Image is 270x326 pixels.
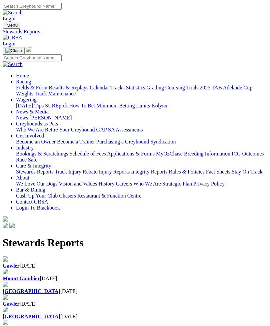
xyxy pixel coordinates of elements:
[126,85,145,90] a: Statistics
[3,276,267,282] div: [DATE]
[16,187,45,193] a: Bar & Dining
[16,103,44,108] a: [DATE] Tips
[3,282,8,287] img: file-red.svg
[35,91,76,96] a: Track Maintenance
[16,109,49,114] a: News & Media
[3,35,22,41] img: GRSA
[59,181,97,187] a: Vision and Values
[16,103,267,109] div: Wagering
[16,157,37,162] a: Race Safe
[49,85,88,90] a: Results & Replays
[16,133,44,138] a: Get Involved
[69,103,95,108] a: How To Bet
[193,181,225,187] a: Privacy Policy
[16,97,37,102] a: Wagering
[16,205,60,211] a: Login To Blackbook
[147,85,164,90] a: Grading
[3,54,62,61] input: Search
[3,22,20,29] button: Toggle navigation
[169,169,205,175] a: Rules & Policies
[3,288,267,294] div: [DATE]
[98,181,114,187] a: History
[16,151,68,156] a: Bookings & Scratchings
[16,199,48,205] a: Contact GRSA
[3,263,20,269] a: Gawler
[3,314,60,319] a: [GEOGRAPHIC_DATA]
[16,193,267,199] div: Bar & Dining
[3,301,20,307] a: Gawler
[90,85,109,90] a: Calendar
[3,16,15,21] a: Login
[16,73,29,78] a: Home
[16,181,57,187] a: We Love Our Dogs
[96,103,150,108] a: Minimum Betting Limits
[16,169,53,175] a: Stewards Reports
[3,47,25,54] button: Toggle navigation
[16,169,267,175] div: Care & Integrity
[232,169,262,175] a: Stay On Track
[55,169,97,175] a: Track Injury Rebate
[99,169,130,175] a: Injury Reports
[3,237,267,249] h1: Stewards Reports
[16,91,33,96] a: Weights
[200,85,252,90] a: 2025 TAB Adelaide Cup
[29,115,72,120] a: [PERSON_NAME]
[3,41,15,46] a: Login
[59,193,141,199] a: Chasers Restaurant & Function Centre
[184,151,230,156] a: Breeding Information
[3,269,8,274] img: file-red.svg
[5,48,22,53] img: Close
[16,127,267,133] div: Greyhounds as Pets
[7,23,18,28] span: Menu
[186,85,198,90] a: Trials
[57,139,95,144] a: Become a Trainer
[133,181,161,187] a: Who We Are
[3,29,267,35] a: Stewards Reports
[16,193,58,199] a: Cash Up Your Club
[3,307,8,312] img: file-red.svg
[16,79,31,84] a: Racing
[16,115,267,121] div: News & Media
[150,139,176,144] a: Syndication
[3,256,8,262] img: file-red.svg
[96,127,143,132] a: GAP SA Assessments
[131,169,167,175] a: Integrity Reports
[3,294,8,300] img: file-red.svg
[3,301,267,307] div: [DATE]
[116,181,132,187] a: Careers
[16,139,56,144] a: Become an Owner
[16,145,34,150] a: Industry
[3,288,60,294] a: [GEOGRAPHIC_DATA]
[3,263,267,269] div: [DATE]
[16,127,44,132] a: Who We Are
[16,121,58,126] a: Greyhounds as Pets
[3,216,8,222] img: logo-grsa-white.png
[165,85,185,90] a: Coursing
[3,314,267,320] div: [DATE]
[16,85,47,90] a: Fields & Form
[107,151,155,156] a: Applications & Forms
[232,151,264,156] a: ICG Outcomes
[156,151,183,156] a: MyOzChase
[3,276,40,281] b: Mount Gambier
[206,169,230,175] a: Fact Sheets
[3,223,8,228] img: facebook.svg
[16,175,29,181] a: About
[162,181,192,187] a: Strategic Plan
[9,223,15,228] img: twitter.svg
[16,163,51,169] a: Care & Integrity
[3,61,23,67] img: Search
[16,181,267,187] div: About
[16,85,267,97] div: Racing
[45,103,68,108] a: SUREpick
[3,10,23,16] img: Search
[16,115,28,120] a: News
[69,151,106,156] a: Schedule of Fees
[26,47,31,52] img: logo-grsa-white.png
[16,151,267,163] div: Industry
[96,139,149,144] a: Purchasing a Greyhound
